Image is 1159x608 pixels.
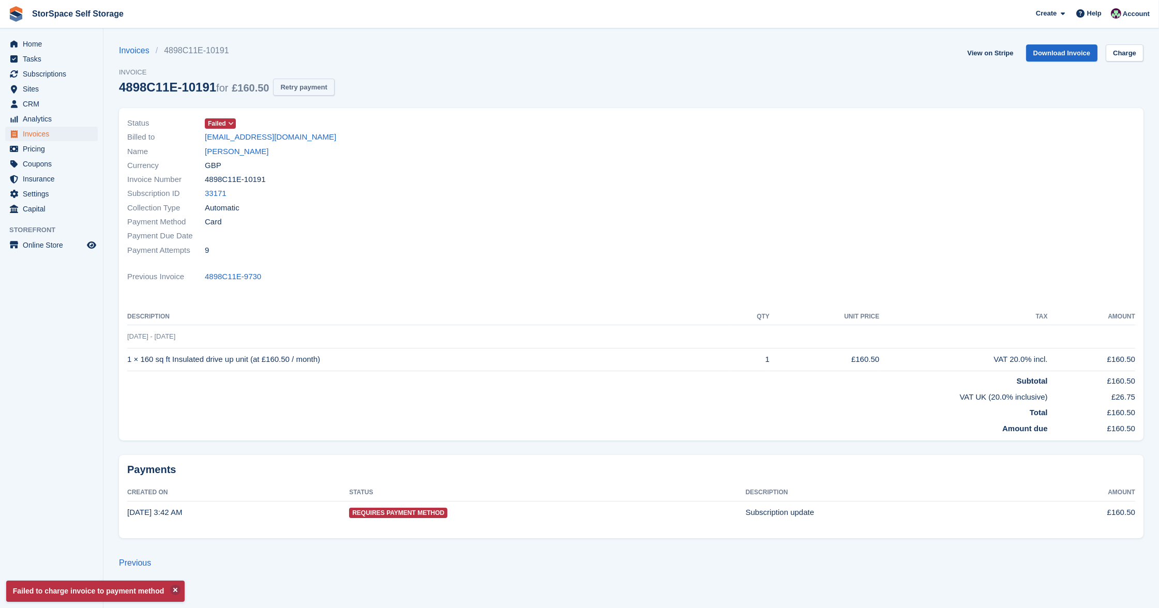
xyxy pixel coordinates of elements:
[127,348,730,371] td: 1 × 160 sq ft Insulated drive up unit (at £160.50 / month)
[1048,371,1135,387] td: £160.50
[5,82,98,96] a: menu
[216,82,228,94] span: for
[23,112,85,126] span: Analytics
[1022,501,1135,524] td: £160.50
[205,202,239,214] span: Automatic
[770,309,879,325] th: Unit Price
[5,142,98,156] a: menu
[205,117,236,129] a: Failed
[1048,387,1135,403] td: £26.75
[23,187,85,201] span: Settings
[23,127,85,141] span: Invoices
[28,5,128,22] a: StorSpace Self Storage
[205,188,227,200] a: 33171
[23,142,85,156] span: Pricing
[1123,9,1150,19] span: Account
[273,79,334,96] button: Retry payment
[5,172,98,186] a: menu
[879,309,1047,325] th: Tax
[730,309,770,325] th: QTY
[349,508,447,518] span: Requires Payment Method
[349,484,745,501] th: Status
[205,245,209,256] span: 9
[746,484,1022,501] th: Description
[1036,8,1057,19] span: Create
[770,348,879,371] td: £160.50
[119,44,156,57] a: Invoices
[5,127,98,141] a: menu
[127,271,205,283] span: Previous Invoice
[1087,8,1102,19] span: Help
[1048,348,1135,371] td: £160.50
[5,157,98,171] a: menu
[127,160,205,172] span: Currency
[1048,309,1135,325] th: Amount
[127,332,175,340] span: [DATE] - [DATE]
[5,112,98,126] a: menu
[23,202,85,216] span: Capital
[127,245,205,256] span: Payment Attempts
[208,119,226,128] span: Failed
[205,271,261,283] a: 4898C11E-9730
[746,501,1022,524] td: Subscription update
[205,216,222,228] span: Card
[127,387,1048,403] td: VAT UK (20.0% inclusive)
[879,354,1047,366] div: VAT 20.0% incl.
[1002,424,1048,433] strong: Amount due
[8,6,24,22] img: stora-icon-8386f47178a22dfd0bd8f6a31ec36ba5ce8667c1dd55bd0f319d3a0aa187defe.svg
[1026,44,1098,62] a: Download Invoice
[23,52,85,66] span: Tasks
[119,80,269,94] div: 4898C11E-10191
[127,484,349,501] th: Created On
[119,44,335,57] nav: breadcrumbs
[127,463,1135,476] h2: Payments
[5,202,98,216] a: menu
[127,188,205,200] span: Subscription ID
[730,348,770,371] td: 1
[23,172,85,186] span: Insurance
[127,508,182,516] time: 2025-09-01 02:42:16 UTC
[23,97,85,111] span: CRM
[5,238,98,252] a: menu
[127,174,205,186] span: Invoice Number
[1111,8,1121,19] img: Ross Hadlington
[9,225,103,235] span: Storefront
[5,67,98,81] a: menu
[127,131,205,143] span: Billed to
[6,581,185,602] p: Failed to charge invoice to payment method
[1017,376,1048,385] strong: Subtotal
[1048,419,1135,435] td: £160.50
[205,131,336,143] a: [EMAIL_ADDRESS][DOMAIN_NAME]
[963,44,1017,62] a: View on Stripe
[85,239,98,251] a: Preview store
[127,146,205,158] span: Name
[1048,403,1135,419] td: £160.50
[1030,408,1048,417] strong: Total
[23,67,85,81] span: Subscriptions
[205,174,266,186] span: 4898C11E-10191
[23,82,85,96] span: Sites
[1022,484,1135,501] th: Amount
[5,52,98,66] a: menu
[232,82,269,94] span: £160.50
[5,187,98,201] a: menu
[205,160,221,172] span: GBP
[23,238,85,252] span: Online Store
[23,157,85,171] span: Coupons
[119,67,335,78] span: Invoice
[127,309,730,325] th: Description
[205,146,268,158] a: [PERSON_NAME]
[5,37,98,51] a: menu
[127,117,205,129] span: Status
[127,216,205,228] span: Payment Method
[5,97,98,111] a: menu
[119,558,151,567] a: Previous
[23,37,85,51] span: Home
[127,202,205,214] span: Collection Type
[1106,44,1143,62] a: Charge
[127,230,205,242] span: Payment Due Date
